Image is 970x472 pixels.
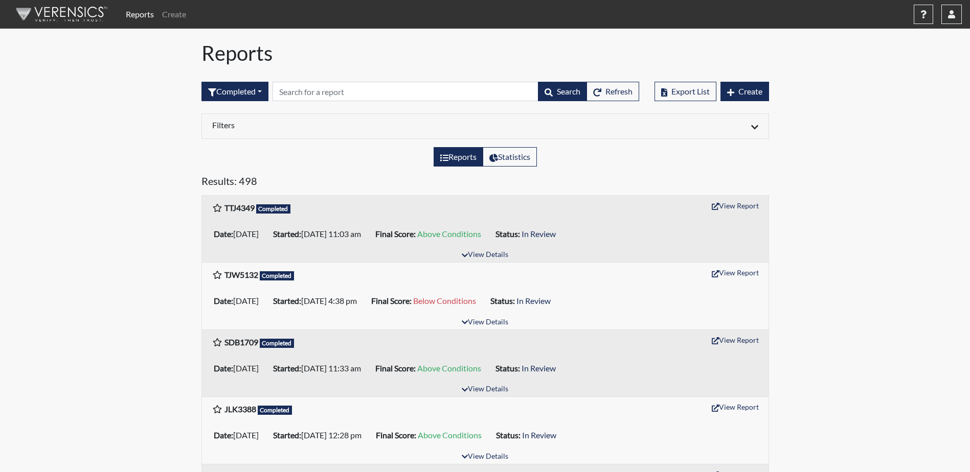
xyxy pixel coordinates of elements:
li: [DATE] [210,427,269,443]
span: In Review [516,296,551,305]
b: Date: [214,296,233,305]
span: Above Conditions [417,229,481,239]
button: View Details [457,450,513,464]
span: Below Conditions [413,296,476,305]
b: Status: [495,229,520,239]
li: [DATE] 12:28 pm [269,427,372,443]
button: Completed [201,82,268,101]
b: Started: [273,363,301,373]
span: Refresh [605,86,633,96]
h1: Reports [201,41,769,65]
label: View the list of reports [434,147,483,167]
span: In Review [522,430,556,440]
li: [DATE] [210,360,269,376]
span: Completed [260,339,295,348]
b: Final Score: [375,229,416,239]
div: Filter by interview status [201,82,268,101]
span: Above Conditions [418,430,482,440]
b: Final Score: [375,363,416,373]
li: [DATE] [210,226,269,242]
a: Create [158,4,190,25]
h5: Results: 498 [201,175,769,191]
h6: Filters [212,120,478,130]
b: Final Score: [371,296,412,305]
button: Refresh [586,82,639,101]
li: [DATE] 4:38 pm [269,293,367,309]
span: Completed [260,271,295,280]
button: Export List [655,82,716,101]
a: Reports [122,4,158,25]
b: Started: [273,296,301,305]
button: View Details [457,383,513,396]
b: Status: [496,430,521,440]
b: Started: [273,430,301,440]
span: Create [738,86,762,96]
b: TTJ4349 [224,203,255,213]
span: Export List [671,86,710,96]
span: Completed [256,204,291,214]
b: Status: [490,296,515,305]
span: Search [557,86,580,96]
label: View statistics about completed interviews [483,147,537,167]
li: [DATE] 11:33 am [269,360,371,376]
b: SDB1709 [224,337,258,347]
button: Search [538,82,587,101]
b: TJW5132 [224,270,258,279]
span: Above Conditions [417,363,481,373]
button: View Report [707,332,763,348]
span: In Review [522,363,556,373]
b: Final Score: [376,430,416,440]
div: Click to expand/collapse filters [205,120,766,132]
button: View Report [707,198,763,214]
button: View Details [457,248,513,262]
b: Date: [214,363,233,373]
b: Started: [273,229,301,239]
button: View Report [707,265,763,280]
b: Status: [495,363,520,373]
span: Completed [258,406,292,415]
li: [DATE] [210,293,269,309]
button: View Report [707,399,763,415]
b: JLK3388 [224,404,256,414]
b: Date: [214,430,233,440]
input: Search by Registration ID, Interview Number, or Investigation Name. [273,82,538,101]
span: In Review [522,229,556,239]
b: Date: [214,229,233,239]
li: [DATE] 11:03 am [269,226,371,242]
button: View Details [457,316,513,329]
button: Create [720,82,769,101]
